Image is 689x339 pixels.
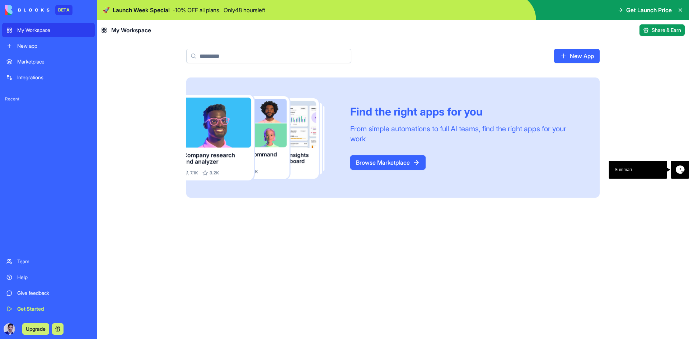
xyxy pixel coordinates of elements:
button: Share & Earn [639,24,685,36]
span: 🚀 [103,6,110,14]
a: Team [2,254,95,269]
span: Launch Week Special [113,6,170,14]
div: Integrations [17,74,90,81]
a: Integrations [2,70,95,85]
div: Find the right apps for you [350,105,582,118]
a: Marketplace [2,55,95,69]
a: BETA [5,5,72,15]
a: Upgrade [22,325,49,332]
a: Give feedback [2,286,95,300]
div: New app [17,42,90,50]
a: Get Started [2,302,95,316]
a: New app [2,39,95,53]
div: Get Started [17,305,90,312]
div: From simple automations to full AI teams, find the right apps for your work [350,124,582,144]
span: My Workspace [111,26,151,34]
div: My Workspace [17,27,90,34]
button: Upgrade [22,323,49,335]
img: ACg8ocKICH6HMuNiE9wBh7FCDEXcLD68mzPuit5m5c5Q2zh8rtrwsHyg=s96-c [4,323,15,335]
a: My Workspace [2,23,95,37]
img: Frame_181_egmpey.png [186,95,339,180]
a: Browse Marketplace [350,155,426,170]
div: Help [17,274,90,281]
p: - 10 % OFF all plans. [173,6,221,14]
a: Help [2,270,95,284]
div: Team [17,258,90,265]
a: New App [554,49,600,63]
div: Marketplace [17,58,90,65]
span: Share & Earn [652,27,681,34]
img: logo [5,5,50,15]
p: Only 48 hours left [224,6,265,14]
div: Give feedback [17,289,90,297]
div: BETA [55,5,72,15]
span: Recent [2,96,95,102]
span: Get Launch Price [626,6,672,14]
